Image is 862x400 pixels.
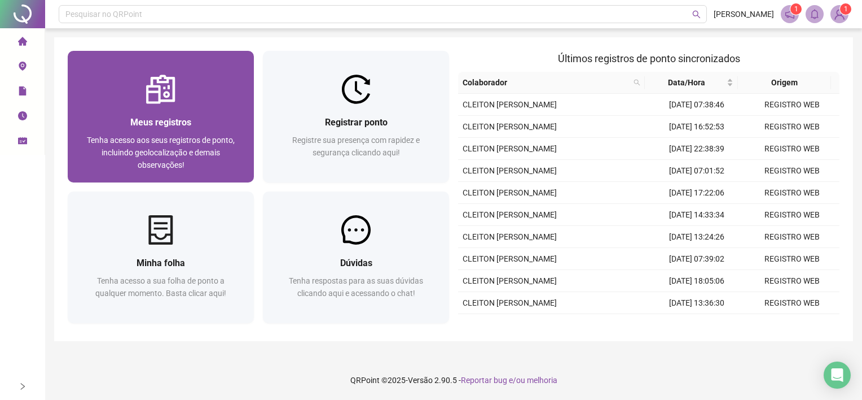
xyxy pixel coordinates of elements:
[794,5,798,13] span: 1
[744,160,839,182] td: REGISTRO WEB
[463,188,557,197] span: CLEITON [PERSON_NAME]
[463,76,629,89] span: Colaborador
[263,51,449,182] a: Registrar pontoRegistre sua presença com rapidez e segurança clicando aqui!
[744,226,839,248] td: REGISTRO WEB
[645,72,738,94] th: Data/Hora
[461,376,557,385] span: Reportar bug e/ou melhoria
[831,6,848,23] img: 84900
[68,192,254,323] a: Minha folhaTenha acesso a sua folha de ponto a qualquer momento. Basta clicar aqui!
[649,160,744,182] td: [DATE] 07:01:52
[649,226,744,248] td: [DATE] 13:24:26
[649,204,744,226] td: [DATE] 14:33:34
[649,248,744,270] td: [DATE] 07:39:02
[824,362,851,389] div: Open Intercom Messenger
[18,106,27,129] span: clock-circle
[95,276,226,298] span: Tenha acesso a sua folha de ponto a qualquer momento. Basta clicar aqui!
[340,258,372,268] span: Dúvidas
[844,5,848,13] span: 1
[463,276,557,285] span: CLEITON [PERSON_NAME]
[292,136,420,157] span: Registre sua presença com rapidez e segurança clicando aqui!
[463,254,557,263] span: CLEITON [PERSON_NAME]
[130,117,191,128] span: Meus registros
[744,204,839,226] td: REGISTRO WEB
[649,182,744,204] td: [DATE] 17:22:06
[18,56,27,79] span: environment
[649,94,744,116] td: [DATE] 07:38:46
[463,298,557,307] span: CLEITON [PERSON_NAME]
[463,100,557,109] span: CLEITON [PERSON_NAME]
[649,314,744,336] td: [DATE] 11:58:50
[463,144,557,153] span: CLEITON [PERSON_NAME]
[463,122,557,131] span: CLEITON [PERSON_NAME]
[840,3,851,15] sup: Atualize o seu contato no menu Meus Dados
[18,131,27,154] span: schedule
[649,270,744,292] td: [DATE] 18:05:06
[634,79,640,86] span: search
[744,116,839,138] td: REGISTRO WEB
[45,360,862,400] footer: QRPoint © 2025 - 2.90.5 -
[738,72,831,94] th: Origem
[137,258,185,268] span: Minha folha
[744,138,839,160] td: REGISTRO WEB
[631,74,643,91] span: search
[744,248,839,270] td: REGISTRO WEB
[463,210,557,219] span: CLEITON [PERSON_NAME]
[463,232,557,241] span: CLEITON [PERSON_NAME]
[714,8,774,20] span: [PERSON_NAME]
[744,292,839,314] td: REGISTRO WEB
[785,9,795,19] span: notification
[289,276,423,298] span: Tenha respostas para as suas dúvidas clicando aqui e acessando o chat!
[810,9,820,19] span: bell
[463,166,557,175] span: CLEITON [PERSON_NAME]
[744,270,839,292] td: REGISTRO WEB
[18,81,27,104] span: file
[263,192,449,323] a: DúvidasTenha respostas para as suas dúvidas clicando aqui e acessando o chat!
[744,94,839,116] td: REGISTRO WEB
[19,382,27,390] span: right
[68,51,254,182] a: Meus registrosTenha acesso aos seus registros de ponto, incluindo geolocalização e demais observa...
[649,116,744,138] td: [DATE] 16:52:53
[558,53,740,64] span: Últimos registros de ponto sincronizados
[325,117,388,128] span: Registrar ponto
[692,10,701,19] span: search
[744,314,839,336] td: REGISTRO WEB
[18,32,27,54] span: home
[744,182,839,204] td: REGISTRO WEB
[87,136,235,169] span: Tenha acesso aos seus registros de ponto, incluindo geolocalização e demais observações!
[649,292,744,314] td: [DATE] 13:36:30
[790,3,802,15] sup: 1
[649,138,744,160] td: [DATE] 22:38:39
[408,376,433,385] span: Versão
[649,76,724,89] span: Data/Hora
